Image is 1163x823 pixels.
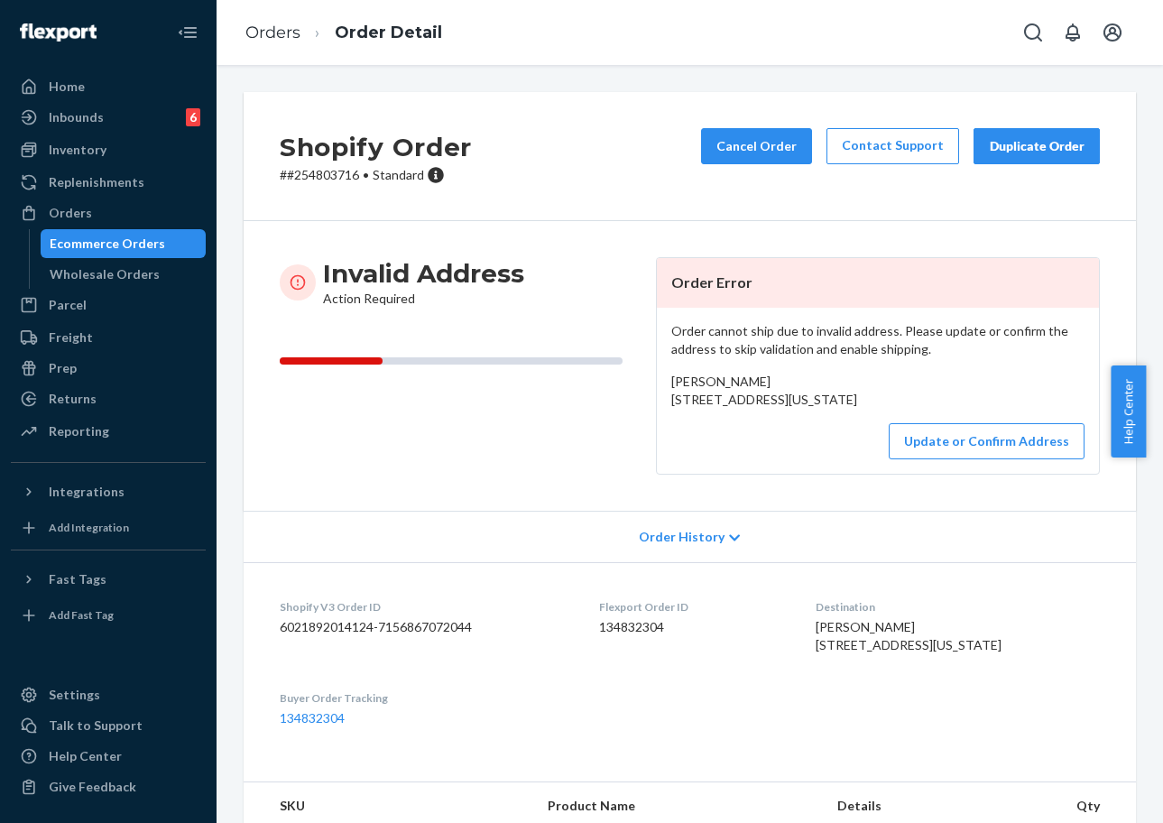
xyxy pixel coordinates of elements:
[49,747,122,765] div: Help Center
[49,686,100,704] div: Settings
[11,291,206,319] a: Parcel
[280,128,472,166] h2: Shopify Order
[49,778,136,796] div: Give Feedback
[11,135,206,164] a: Inventory
[280,618,570,636] dd: 6021892014124-7156867072044
[335,23,442,42] a: Order Detail
[11,168,206,197] a: Replenishments
[373,167,424,182] span: Standard
[816,599,1100,615] dt: Destination
[599,599,787,615] dt: Flexport Order ID
[49,108,104,126] div: Inbounds
[11,323,206,352] a: Freight
[816,619,1001,652] span: [PERSON_NAME] [STREET_ADDRESS][US_STATE]
[11,72,206,101] a: Home
[49,483,125,501] div: Integrations
[11,711,206,740] button: Talk to Support
[49,520,129,535] div: Add Integration
[11,354,206,383] a: Prep
[11,601,206,630] a: Add Fast Tag
[1055,14,1091,51] button: Open notifications
[50,265,160,283] div: Wholesale Orders
[20,23,97,42] img: Flexport logo
[1048,769,1145,814] iframe: Opens a widget where you can chat to one of our agents
[41,260,207,289] a: Wholesale Orders
[280,690,570,706] dt: Buyer Order Tracking
[11,742,206,771] a: Help Center
[280,166,472,184] p: # #254803716
[671,322,1085,358] p: Order cannot ship due to invalid address. Please update or confirm the address to skip validation...
[11,513,206,542] a: Add Integration
[49,141,106,159] div: Inventory
[49,328,93,347] div: Freight
[11,477,206,506] button: Integrations
[323,257,524,290] h3: Invalid Address
[49,717,143,735] div: Talk to Support
[826,128,959,164] a: Contact Support
[701,128,812,164] button: Cancel Order
[49,570,106,588] div: Fast Tags
[974,128,1100,164] button: Duplicate Order
[11,417,206,446] a: Reporting
[1015,14,1051,51] button: Open Search Box
[49,607,114,623] div: Add Fast Tag
[11,680,206,709] a: Settings
[323,257,524,308] div: Action Required
[11,199,206,227] a: Orders
[50,235,165,253] div: Ecommerce Orders
[639,528,725,546] span: Order History
[671,374,857,407] span: [PERSON_NAME] [STREET_ADDRESS][US_STATE]
[657,258,1099,308] header: Order Error
[49,78,85,96] div: Home
[889,423,1085,459] button: Update or Confirm Address
[363,167,369,182] span: •
[11,384,206,413] a: Returns
[11,772,206,801] button: Give Feedback
[41,229,207,258] a: Ecommerce Orders
[989,137,1085,155] div: Duplicate Order
[170,14,206,51] button: Close Navigation
[1111,365,1146,458] button: Help Center
[599,618,787,636] dd: 134832304
[245,23,300,42] a: Orders
[186,108,200,126] div: 6
[49,422,109,440] div: Reporting
[49,204,92,222] div: Orders
[1094,14,1131,51] button: Open account menu
[49,296,87,314] div: Parcel
[11,565,206,594] button: Fast Tags
[49,359,77,377] div: Prep
[49,390,97,408] div: Returns
[231,6,457,60] ol: breadcrumbs
[280,710,345,726] a: 134832304
[49,173,144,191] div: Replenishments
[280,599,570,615] dt: Shopify V3 Order ID
[11,103,206,132] a: Inbounds6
